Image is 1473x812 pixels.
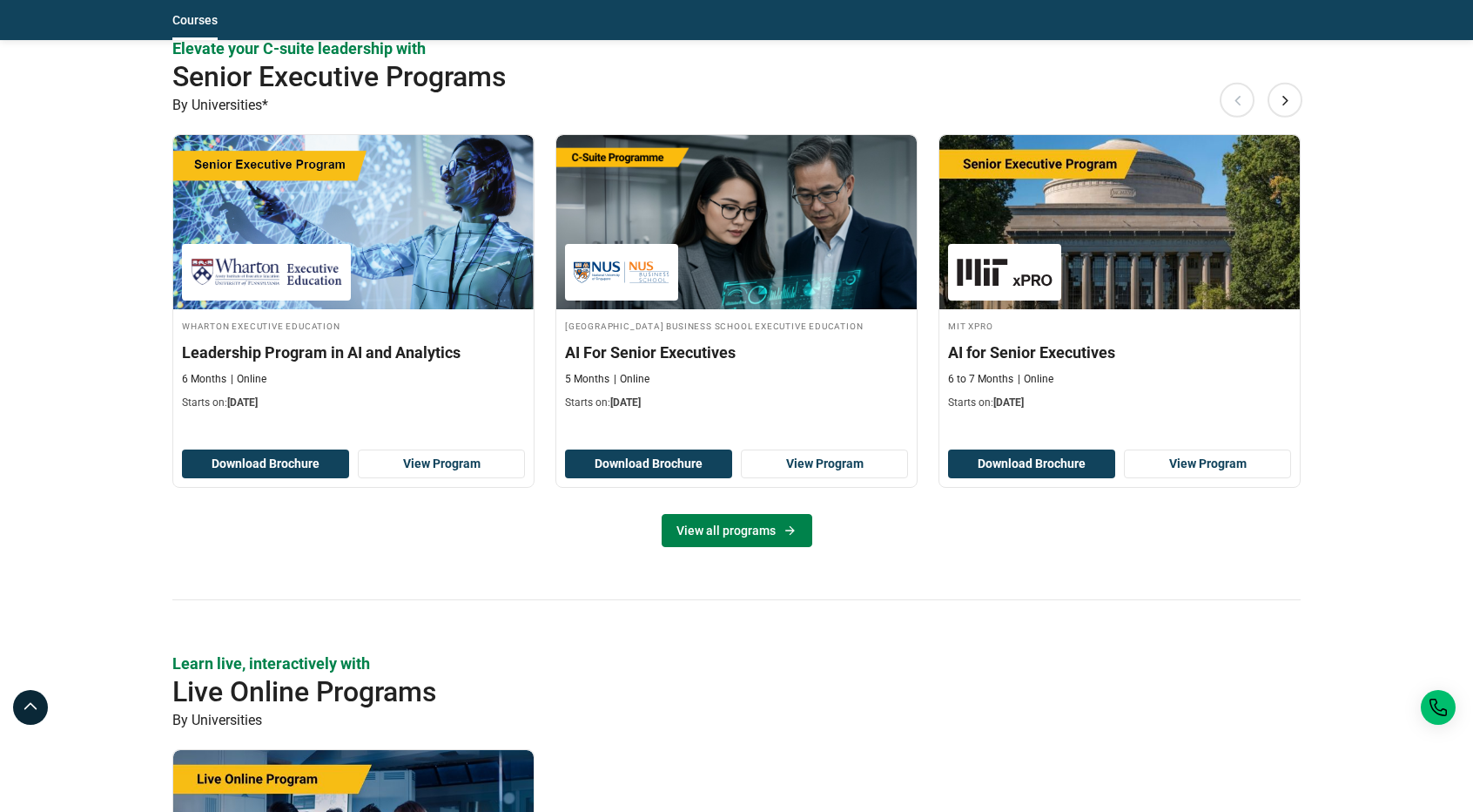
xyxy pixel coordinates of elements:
h2: Live Online Programs [172,674,1187,709]
p: By Universities* [172,94,1301,117]
h4: Wharton Executive Education [182,318,525,333]
p: 5 Months [565,372,609,387]
p: Online [1018,372,1053,387]
span: [DATE] [227,396,258,409]
a: AI and Machine Learning Course by National University of Singapore Business School Executive Educ... [556,135,917,419]
p: Elevate your C-suite leadership with [172,37,1301,59]
img: Leadership Program in AI and Analytics | Online AI and Machine Learning Course [173,135,534,309]
img: Wharton Executive Education [191,253,342,292]
p: 6 Months [182,372,226,387]
a: AI and Machine Learning Course by Wharton Executive Education - September 25, 2025 Wharton Execut... [173,135,534,419]
h3: AI for Senior Executives [948,342,1291,363]
img: AI For Senior Executives | Online AI and Machine Learning Course [556,135,917,309]
h4: [GEOGRAPHIC_DATA] Business School Executive Education [565,318,908,333]
button: Download Brochure [182,450,349,479]
button: Next [1268,83,1302,118]
button: Download Brochure [948,450,1115,479]
button: Previous [1220,83,1254,118]
p: Online [231,372,266,387]
h4: MIT xPRO [948,318,1291,333]
img: MIT xPRO [957,253,1053,292]
img: AI for Senior Executives | Online AI and Machine Learning Course [939,135,1300,309]
h2: Senior Executive Programs [172,59,1187,94]
a: View all programs [662,514,812,547]
span: [DATE] [610,396,641,409]
span: [DATE] [993,396,1024,409]
button: Download Brochure [565,450,732,479]
p: Starts on: [948,396,1291,410]
a: View Program [1124,450,1291,479]
h3: AI For Senior Executives [565,342,908,363]
img: National University of Singapore Business School Executive Education [574,253,669,292]
p: Learn live, interactively with [172,653,1301,674]
p: 6 to 7 Months [948,372,1013,387]
p: Online [614,372,649,387]
a: AI and Machine Learning Course by MIT xPRO - October 16, 2025 MIT xPRO MIT xPRO AI for Senior Exe... [939,135,1300,419]
h3: Leadership Program in AI and Analytics [182,342,525,363]
p: Starts on: [565,396,908,410]
p: Starts on: [182,396,525,410]
a: View Program [741,450,908,479]
a: View Program [358,450,525,479]
p: By Universities [172,709,1301,732]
